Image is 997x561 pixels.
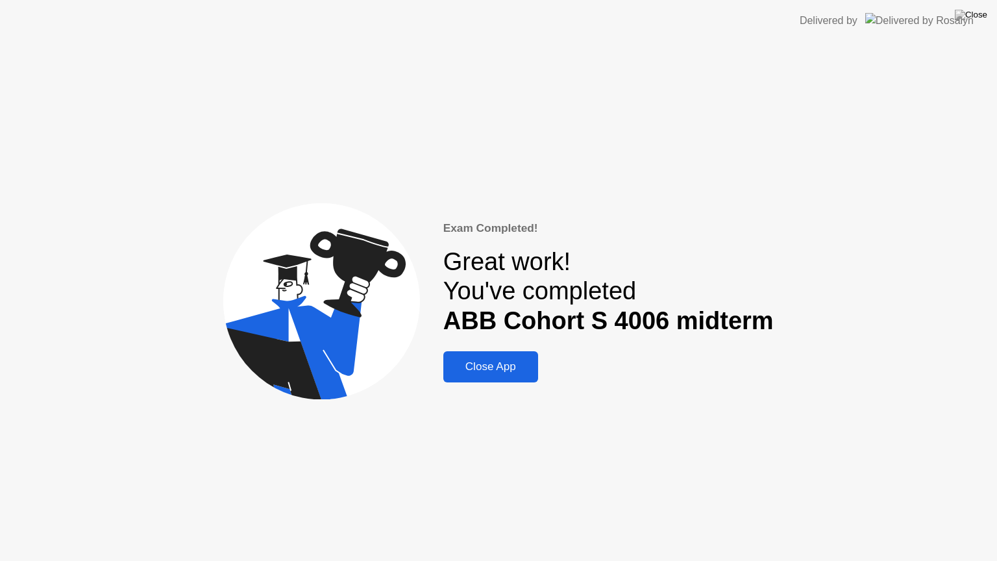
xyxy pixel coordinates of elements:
[955,10,987,20] img: Close
[443,220,774,237] div: Exam Completed!
[443,307,774,334] b: ABB Cohort S 4006 midterm
[443,247,774,336] div: Great work! You've completed
[865,13,974,28] img: Delivered by Rosalyn
[800,13,857,29] div: Delivered by
[447,360,534,373] div: Close App
[443,351,538,382] button: Close App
